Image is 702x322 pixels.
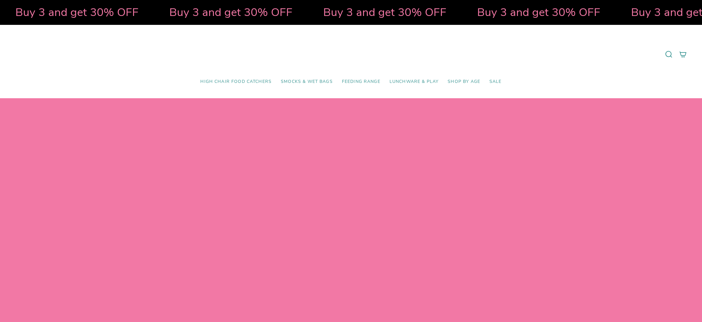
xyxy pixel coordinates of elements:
span: SALE [489,79,502,84]
a: High Chair Food Catchers [196,75,276,89]
strong: Buy 3 and get 30% OFF [314,5,437,20]
a: Mumma’s Little Helpers [298,34,404,75]
a: Lunchware & Play [385,75,443,89]
strong: Buy 3 and get 30% OFF [160,5,284,20]
a: SALE [485,75,506,89]
span: High Chair Food Catchers [200,79,272,84]
span: Shop by Age [448,79,480,84]
a: Smocks & Wet Bags [276,75,337,89]
strong: Buy 3 and get 30% OFF [6,5,130,20]
span: Feeding Range [342,79,380,84]
span: Smocks & Wet Bags [281,79,333,84]
a: Feeding Range [337,75,385,89]
a: Shop by Age [443,75,485,89]
strong: Buy 3 and get 30% OFF [468,5,591,20]
span: Lunchware & Play [390,79,438,84]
